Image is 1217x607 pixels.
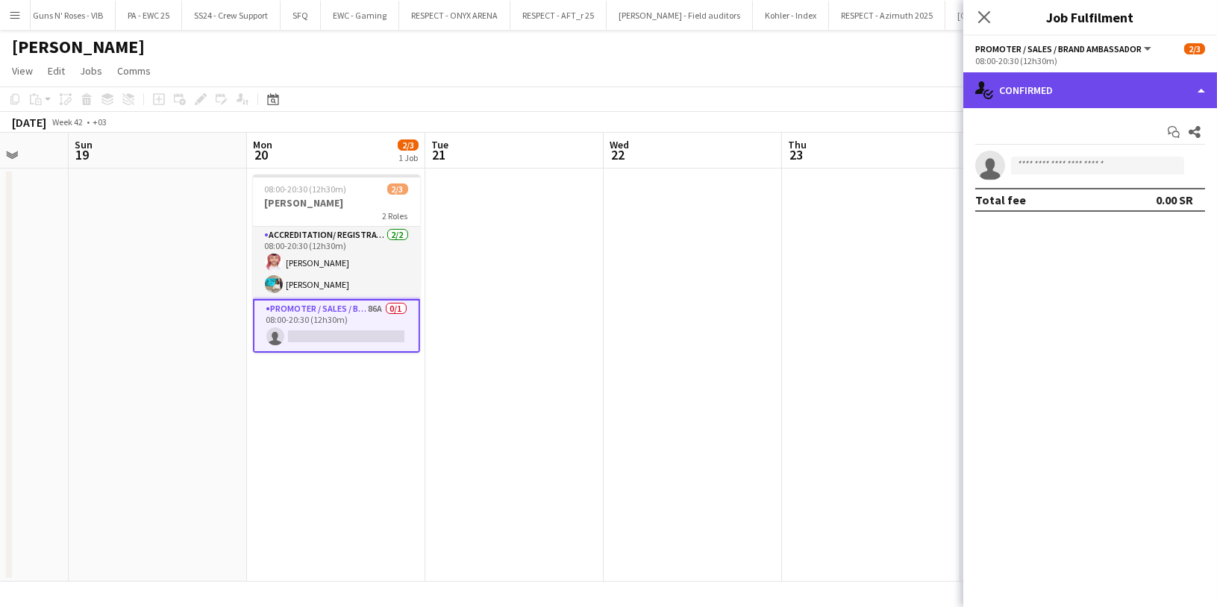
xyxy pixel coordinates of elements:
[399,1,510,30] button: RESPECT - ONYX ARENA
[12,115,46,130] div: [DATE]
[74,61,108,81] a: Jobs
[963,72,1217,108] div: Confirmed
[788,138,807,151] span: Thu
[753,1,829,30] button: Kohler - Index
[963,7,1217,27] h3: Job Fulfilment
[975,55,1205,66] div: 08:00-20:30 (12h30m)
[75,138,93,151] span: Sun
[253,227,420,299] app-card-role: Accreditation/ Registration / Ticketing2/208:00-20:30 (12h30m)[PERSON_NAME][PERSON_NAME]
[116,1,182,30] button: PA - EWC 25
[975,43,1154,54] button: Promoter / Sales / Brand Ambassador
[42,61,71,81] a: Edit
[253,174,420,353] app-job-card: 08:00-20:30 (12h30m)2/3[PERSON_NAME]2 RolesAccreditation/ Registration / Ticketing2/208:00-20:30 ...
[321,1,399,30] button: EWC - Gaming
[265,183,347,195] span: 08:00-20:30 (12h30m)
[398,139,419,151] span: 2/3
[253,299,420,353] app-card-role: Promoter / Sales / Brand Ambassador86A0/108:00-20:30 (12h30m)
[383,210,408,221] span: 2 Roles
[72,146,93,163] span: 19
[49,116,87,128] span: Week 42
[398,152,418,163] div: 1 Job
[431,138,448,151] span: Tue
[786,146,807,163] span: 23
[281,1,321,30] button: SFQ
[429,146,448,163] span: 21
[6,61,39,81] a: View
[387,183,408,195] span: 2/3
[975,192,1026,207] div: Total fee
[80,64,102,78] span: Jobs
[182,1,281,30] button: SS24 - Crew Support
[975,43,1142,54] span: Promoter / Sales / Brand Ambassador
[117,64,151,78] span: Comms
[510,1,607,30] button: RESPECT - AFT_r 25
[607,1,753,30] button: [PERSON_NAME] - Field auditors
[111,61,157,81] a: Comms
[21,1,116,30] button: Guns N' Roses - VIB
[48,64,65,78] span: Edit
[12,64,33,78] span: View
[253,196,420,210] h3: [PERSON_NAME]
[945,1,1140,30] button: [GEOGRAPHIC_DATA] - [GEOGRAPHIC_DATA]
[12,36,145,58] h1: [PERSON_NAME]
[610,138,629,151] span: Wed
[93,116,107,128] div: +03
[1156,192,1193,207] div: 0.00 SR
[829,1,945,30] button: RESPECT - Azimuth 2025
[607,146,629,163] span: 22
[253,138,272,151] span: Mon
[251,146,272,163] span: 20
[1184,43,1205,54] span: 2/3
